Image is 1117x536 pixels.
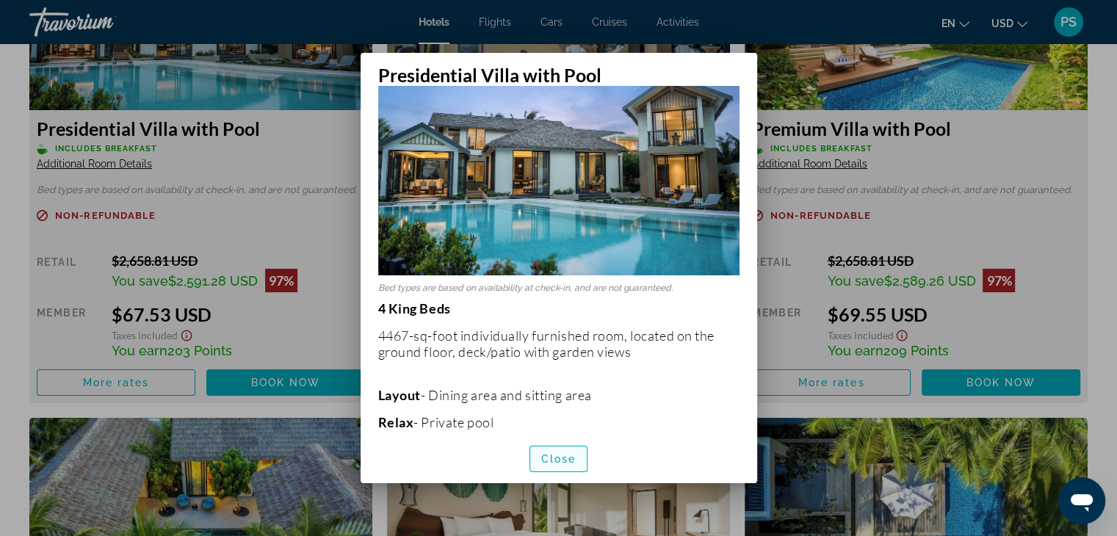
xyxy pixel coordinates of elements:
[378,387,421,403] b: Layout
[541,453,576,465] span: Close
[378,387,740,403] p: - Dining area and sitting area
[378,327,740,360] p: 4467-sq-foot individually furnished room, located on the ground floor, deck/patio with garden views
[361,53,757,86] h2: Presidential Villa with Pool
[529,446,588,472] button: Close
[378,35,740,275] img: 97f55e8e-ddd5-4e71-bc78-97d19cfb3a2e.jpeg
[1058,477,1105,524] iframe: Кнопка запуска окна обмена сообщениями
[378,300,451,316] strong: 4 King Beds
[378,414,414,430] b: Relax
[378,414,740,430] p: - Private pool
[378,283,740,293] p: Bed types are based on availability at check-in, and are not guaranteed.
